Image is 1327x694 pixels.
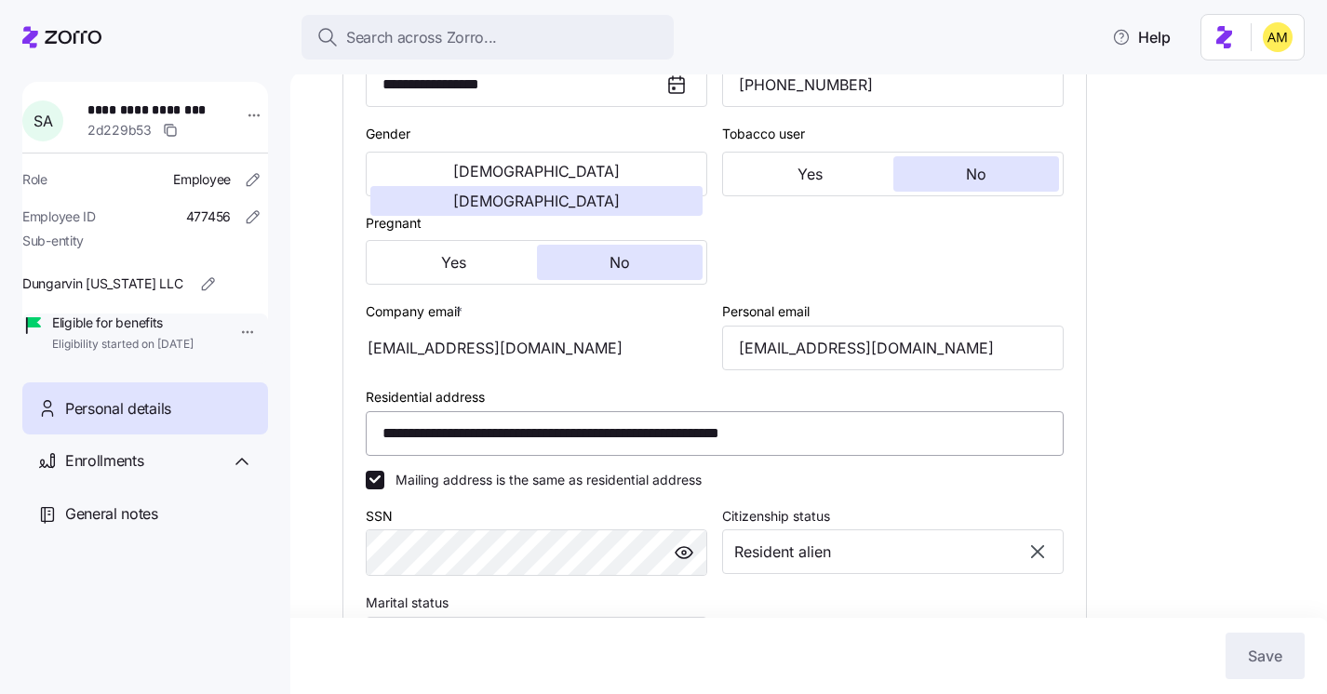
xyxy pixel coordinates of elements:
[52,337,194,353] span: Eligibility started on [DATE]
[366,301,466,322] label: Company email
[22,170,47,189] span: Role
[366,506,393,527] label: SSN
[366,617,707,661] input: Select marital status
[1248,645,1282,667] span: Save
[366,213,422,234] label: Pregnant
[65,449,143,473] span: Enrollments
[366,593,449,613] label: Marital status
[186,207,231,226] span: 477456
[1097,19,1186,56] button: Help
[22,207,96,226] span: Employee ID
[366,387,485,407] label: Residential address
[722,506,830,527] label: Citizenship status
[34,113,52,128] span: S A
[22,274,182,293] span: Dungarvin [US_STATE] LLC
[722,301,810,322] label: Personal email
[441,255,466,270] span: Yes
[722,326,1064,370] input: Email
[1226,633,1305,679] button: Save
[65,397,171,420] span: Personal details
[453,194,620,208] span: [DEMOGRAPHIC_DATA]
[798,167,823,181] span: Yes
[453,164,620,179] span: [DEMOGRAPHIC_DATA]
[52,314,194,332] span: Eligible for benefits
[1263,22,1293,52] img: dfaaf2f2725e97d5ef9e82b99e83f4d7
[966,167,986,181] span: No
[87,121,152,140] span: 2d229b53
[722,62,1064,107] input: Phone
[65,502,158,526] span: General notes
[610,255,630,270] span: No
[1112,26,1171,48] span: Help
[722,124,805,144] label: Tobacco user
[173,170,231,189] span: Employee
[384,471,702,489] label: Mailing address is the same as residential address
[22,232,84,250] span: Sub-entity
[366,124,410,144] label: Gender
[722,529,1064,574] input: Select citizenship status
[302,15,674,60] button: Search across Zorro...
[346,26,497,49] span: Search across Zorro...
